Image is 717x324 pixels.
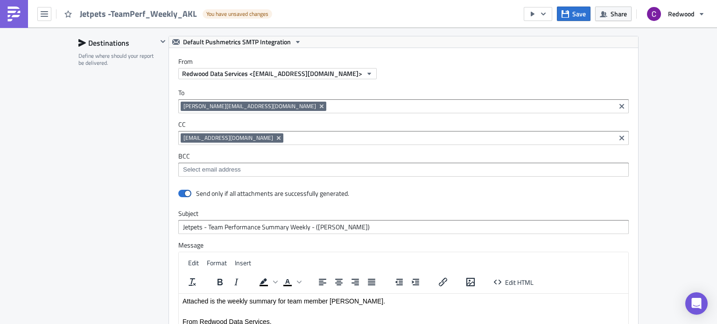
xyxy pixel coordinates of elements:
[557,7,590,21] button: Save
[347,276,363,289] button: Align right
[275,133,283,143] button: Remove Tag
[183,102,316,110] span: [PERSON_NAME][EMAIL_ADDRESS][DOMAIN_NAME]
[315,276,330,289] button: Align left
[178,68,377,79] button: Redwood Data Services <[EMAIL_ADDRESS][DOMAIN_NAME]>
[668,9,695,19] span: Redwood
[4,46,40,53] img: tableau_2
[178,120,629,129] label: CC
[280,276,303,289] div: Text color
[188,258,199,268] span: Edit
[183,36,291,48] span: Default Pushmetrics SMTP Integration
[178,209,629,218] label: Subject
[641,4,710,24] button: Redwood
[184,276,200,289] button: Clear formatting
[228,276,244,289] button: Italic
[256,276,279,289] div: Background color
[364,276,380,289] button: Justify
[169,36,305,48] button: Default Pushmetrics SMTP Integration
[183,133,273,142] span: [EMAIL_ADDRESS][DOMAIN_NAME]
[206,10,268,18] span: You have unsaved changes
[212,276,228,289] button: Bold
[196,189,349,198] div: Send only if all attachments are successfully generated.
[178,89,629,97] label: To
[391,276,407,289] button: Decrease indent
[505,277,534,287] span: Edit HTML
[182,69,362,78] span: Redwood Data Services <[EMAIL_ADDRESS][DOMAIN_NAME]>
[616,132,627,144] button: Clear selected items
[235,258,251,268] span: Insert
[7,7,21,21] img: PushMetrics
[4,4,446,11] p: Attached is the weekly summary for team member [PERSON_NAME].
[646,6,662,22] img: Avatar
[78,36,157,50] div: Destinations
[178,57,638,66] label: From
[490,276,537,289] button: Edit HTML
[178,152,629,160] label: BCC
[685,292,708,315] div: Open Intercom Messenger
[181,165,626,174] input: Select em ail add ress
[178,241,629,249] label: Message
[318,102,326,111] button: Remove Tag
[616,101,627,112] button: Clear selected items
[611,9,627,19] span: Share
[4,24,446,32] p: From Redwood Data Services.
[4,4,446,53] body: Rich Text Area. Press ALT-0 for help.
[78,52,157,67] div: Define where should your report be delivered.
[572,9,586,19] span: Save
[80,8,198,19] span: Jetpets -TeamPerf_Weekly_AKL
[207,258,227,268] span: Format
[463,276,478,289] button: Insert/edit image
[331,276,347,289] button: Align center
[408,276,423,289] button: Increase indent
[595,7,632,21] button: Share
[435,276,451,289] button: Insert/edit link
[157,36,169,47] button: Hide content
